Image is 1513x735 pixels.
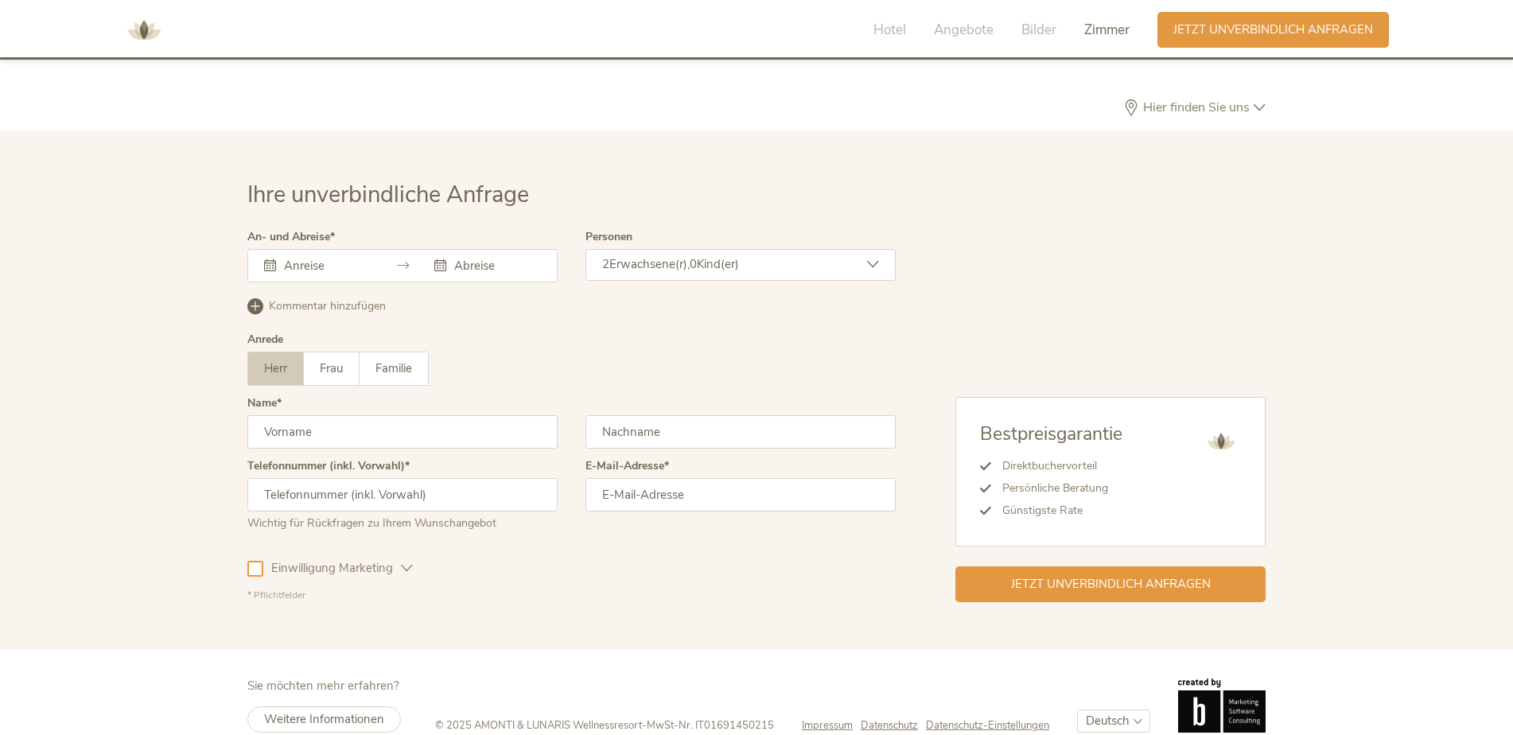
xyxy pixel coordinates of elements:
[642,718,647,733] span: -
[802,718,861,733] a: Impressum
[1011,576,1211,593] span: Jetzt unverbindlich anfragen
[247,706,401,733] a: Weitere Informationen
[585,231,632,243] label: Personen
[926,718,1049,733] a: Datenschutz-Einstellungen
[1021,21,1056,39] span: Bilder
[585,461,669,472] label: E-Mail-Adresse
[247,398,282,409] label: Name
[1201,422,1241,461] img: AMONTI & LUNARIS Wellnessresort
[247,478,558,511] input: Telefonnummer (inkl. Vorwahl)
[991,500,1122,522] li: Günstigste Rate
[247,334,283,345] div: Anrede
[1178,679,1266,733] img: Brandnamic GmbH | Leading Hospitality Solutions
[247,415,558,449] input: Vorname
[264,711,384,727] span: Weitere Informationen
[690,256,697,272] span: 0
[280,258,371,274] input: Anreise
[647,718,774,733] span: MwSt-Nr. IT01691450215
[602,256,609,272] span: 2
[263,560,401,577] span: Einwilligung Marketing
[991,455,1122,477] li: Direktbuchervorteil
[1139,101,1254,114] span: Hier finden Sie uns
[247,511,558,531] div: Wichtig für Rückfragen zu Ihrem Wunschangebot
[120,24,168,35] a: AMONTI & LUNARIS Wellnessresort
[264,360,287,376] span: Herr
[585,415,896,449] input: Nachname
[435,718,642,733] span: © 2025 AMONTI & LUNARIS Wellnessresort
[247,231,335,243] label: An- und Abreise
[247,589,896,602] div: * Pflichtfelder
[697,256,739,272] span: Kind(er)
[375,360,412,376] span: Familie
[609,256,690,272] span: Erwachsene(r),
[247,179,529,210] span: Ihre unverbindliche Anfrage
[585,478,896,511] input: E-Mail-Adresse
[247,461,410,472] label: Telefonnummer (inkl. Vorwahl)
[861,718,918,733] span: Datenschutz
[450,258,541,274] input: Abreise
[1084,21,1130,39] span: Zimmer
[873,21,906,39] span: Hotel
[247,678,399,694] span: Sie möchten mehr erfahren?
[120,6,168,54] img: AMONTI & LUNARIS Wellnessresort
[320,360,343,376] span: Frau
[861,718,926,733] a: Datenschutz
[1173,21,1373,38] span: Jetzt unverbindlich anfragen
[980,422,1122,446] span: Bestpreisgarantie
[269,298,386,314] span: Kommentar hinzufügen
[934,21,994,39] span: Angebote
[802,718,853,733] span: Impressum
[991,477,1122,500] li: Persönliche Beratung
